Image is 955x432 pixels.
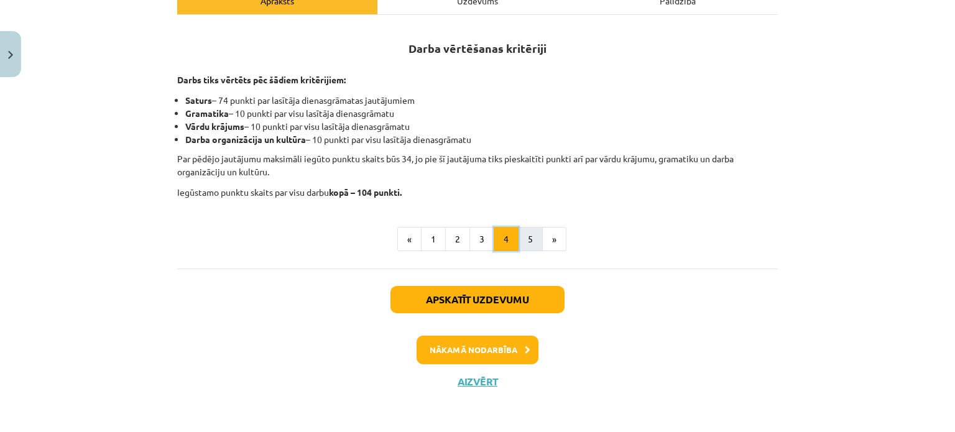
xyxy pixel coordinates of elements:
[494,227,519,252] button: 4
[185,108,229,119] strong: Gramatika
[417,336,538,364] button: Nākamā nodarbība
[177,186,778,199] p: Iegūstamo punktu skaits par visu darbu
[177,74,346,85] strong: Darbs tiks vērtēts pēc šādiem kritērijiem:
[185,94,778,107] li: – 74 punkti par lasītāja dienasgrāmatas jautājumiem
[329,186,402,198] strong: kopā – 104 punkti.
[185,107,778,120] li: – 10 punkti par visu lasītāja dienasgrāmatu
[397,227,422,252] button: «
[542,227,566,252] button: »
[408,41,547,55] strong: Darba vērtēšanas kritēriji
[185,120,778,133] li: – 10 punkti par visu lasītāja dienasgrāmatu
[185,133,778,146] li: – 10 punkti par visu lasītāja dienasgrāmatu
[8,51,13,59] img: icon-close-lesson-0947bae3869378f0d4975bcd49f059093ad1ed9edebbc8119c70593378902aed.svg
[445,227,470,252] button: 2
[518,227,543,252] button: 5
[177,227,778,252] nav: Page navigation example
[185,94,212,106] strong: Saturs
[390,286,565,313] button: Apskatīt uzdevumu
[421,227,446,252] button: 1
[177,152,778,178] p: Par pēdējo jautājumu maksimāli iegūto punktu skaits būs 34, jo pie šī jautājuma tiks pieskaitīti ...
[454,375,501,388] button: Aizvērt
[185,134,306,145] strong: Darba organizācija un kultūra
[469,227,494,252] button: 3
[185,121,244,132] strong: Vārdu krājums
